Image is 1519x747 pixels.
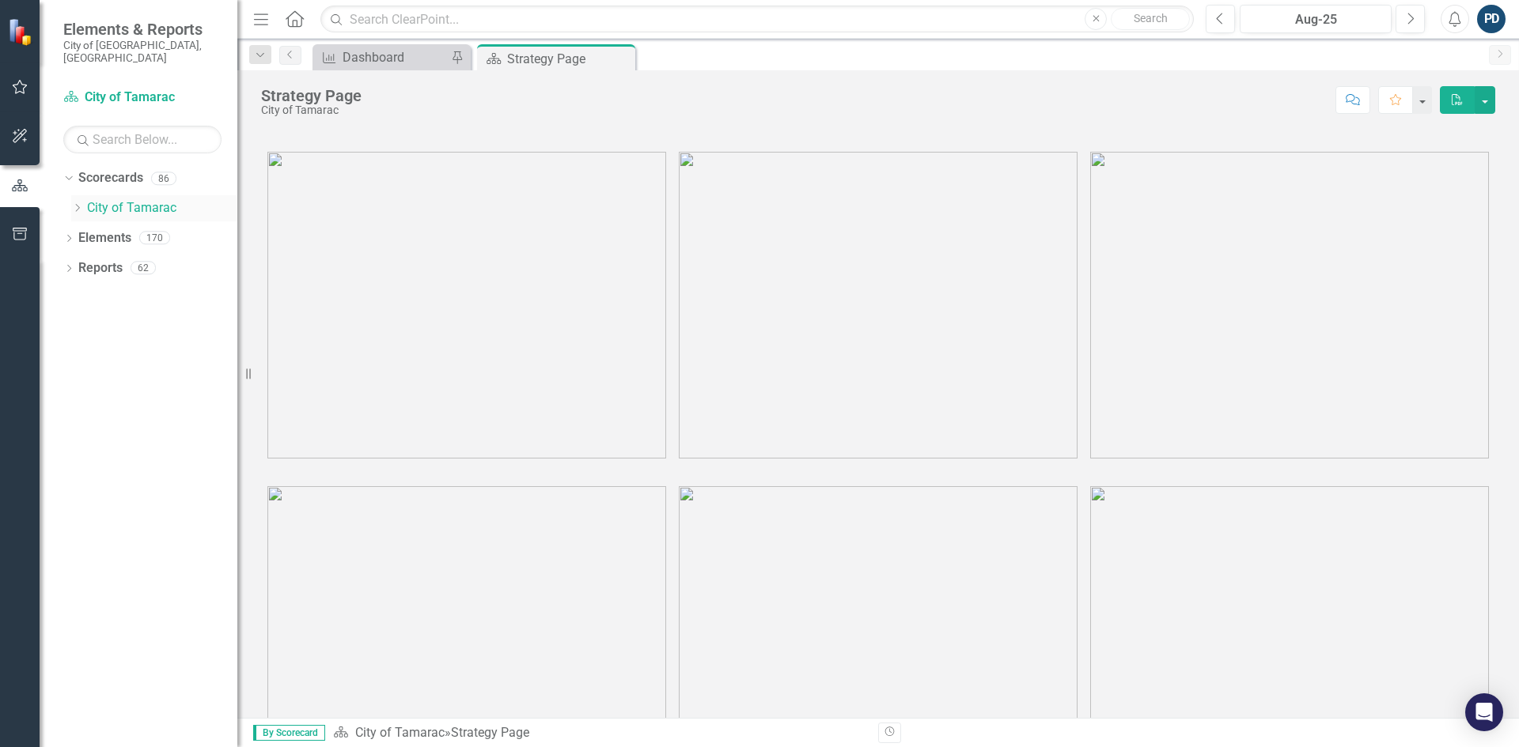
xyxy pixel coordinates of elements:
span: By Scorecard [253,725,325,741]
span: Elements & Reports [63,20,222,39]
span: Search [1134,12,1168,25]
div: Aug-25 [1245,10,1386,29]
div: 170 [139,232,170,245]
div: Strategy Page [507,49,631,69]
img: ClearPoint Strategy [8,18,36,46]
a: City of Tamarac [63,89,222,107]
a: City of Tamarac [87,199,237,217]
a: Scorecards [78,169,143,187]
input: Search ClearPoint... [320,6,1194,33]
a: Elements [78,229,131,247]
div: » [333,724,866,742]
div: City of Tamarac [261,104,362,116]
a: Reports [78,259,123,277]
button: Aug-25 [1240,5,1392,33]
div: Open Intercom Messenger [1465,693,1503,731]
img: tamarac3%20v3.png [1090,152,1489,458]
div: Strategy Page [261,87,362,104]
div: Strategy Page [451,725,529,740]
a: City of Tamarac [355,725,445,740]
button: PD [1477,5,1506,33]
img: tamarac2%20v3.png [679,152,1078,458]
button: Search [1111,8,1190,30]
a: Dashboard [316,47,447,67]
div: 86 [151,172,176,185]
img: tamarac1%20v3.png [267,152,666,458]
div: 62 [131,262,156,275]
small: City of [GEOGRAPHIC_DATA], [GEOGRAPHIC_DATA] [63,39,222,65]
div: Dashboard [343,47,447,67]
input: Search Below... [63,126,222,153]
